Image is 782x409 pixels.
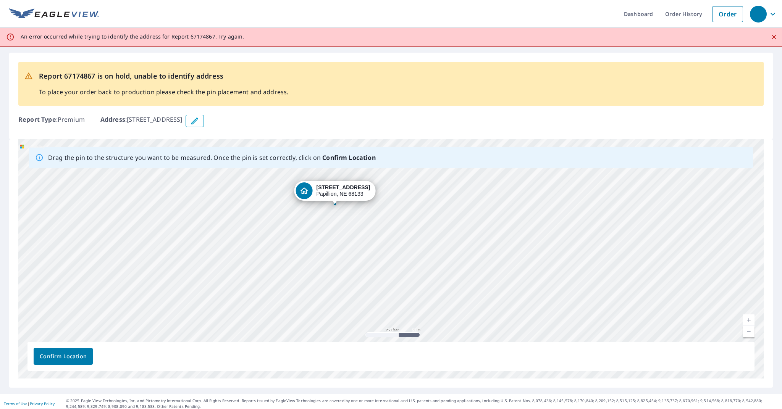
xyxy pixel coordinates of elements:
b: Report Type [18,115,56,124]
p: : [STREET_ADDRESS] [100,115,183,127]
p: An error occurred while trying to identify the address for Report 67174867. Try again. [21,33,244,40]
a: Current Level 17, Zoom Out [743,326,755,337]
a: Terms of Use [4,401,27,406]
div: Papillion, NE 68133 [317,184,370,197]
button: Confirm Location [34,348,93,365]
span: Confirm Location [40,352,87,361]
p: | [4,401,55,406]
p: Drag the pin to the structure you want to be measured. Once the pin is set correctly, click on [48,153,376,162]
a: Order [712,6,743,22]
a: Privacy Policy [30,401,55,406]
p: Report 67174867 is on hold, unable to identify address [39,71,288,81]
p: : Premium [18,115,85,127]
p: To place your order back to production please check the pin placement and address. [39,87,288,97]
img: EV Logo [9,8,99,20]
strong: [STREET_ADDRESS] [317,184,370,190]
button: Close [769,32,779,42]
div: Dropped pin, building 1, Residential property, 12602 S 68th Ave Papillion, NE 68133 [294,181,376,204]
b: Confirm Location [322,153,375,162]
b: Address [100,115,125,124]
a: Current Level 17, Zoom In [743,314,755,326]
